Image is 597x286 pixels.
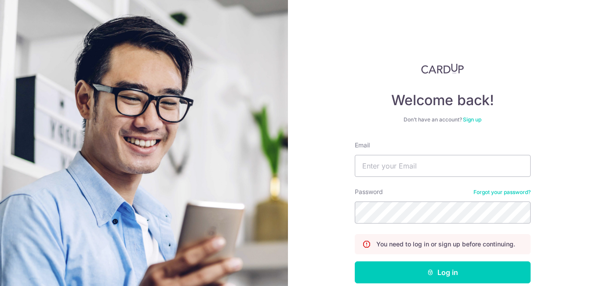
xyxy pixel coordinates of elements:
label: Password [355,187,383,196]
h4: Welcome back! [355,92,531,109]
a: Sign up [463,116,481,123]
p: You need to log in or sign up before continuing. [376,240,515,249]
a: Forgot your password? [473,189,531,196]
input: Enter your Email [355,155,531,177]
img: CardUp Logo [421,63,464,74]
button: Log in [355,261,531,283]
label: Email [355,141,370,150]
div: Don’t have an account? [355,116,531,123]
